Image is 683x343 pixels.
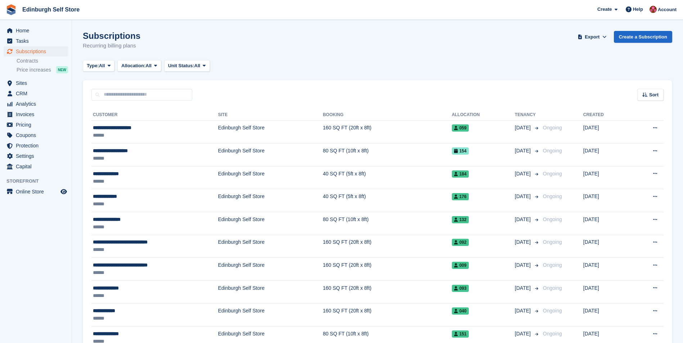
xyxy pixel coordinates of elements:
[543,308,562,314] span: Ongoing
[323,258,452,281] td: 160 SQ FT (20ft x 8ft)
[543,171,562,177] span: Ongoing
[614,31,672,43] a: Create a Subscription
[16,130,59,140] span: Coupons
[16,161,59,171] span: Capital
[452,124,469,132] span: 059
[218,109,323,121] th: Site
[218,235,323,258] td: Edinburgh Self Store
[452,170,469,178] span: 184
[452,193,469,200] span: 176
[16,141,59,151] span: Protection
[4,88,68,99] a: menu
[649,91,659,99] span: Sort
[19,4,82,15] a: Edinburgh Self Store
[17,67,51,73] span: Price increases
[4,120,68,130] a: menu
[4,26,68,36] a: menu
[452,330,469,338] span: 151
[4,109,68,119] a: menu
[583,109,630,121] th: Created
[99,62,105,69] span: All
[585,33,599,41] span: Export
[218,258,323,281] td: Edinburgh Self Store
[87,62,99,69] span: Type:
[515,124,532,132] span: [DATE]
[515,330,532,338] span: [DATE]
[543,239,562,245] span: Ongoing
[583,280,630,303] td: [DATE]
[121,62,145,69] span: Allocation:
[4,130,68,140] a: menu
[576,31,608,43] button: Export
[168,62,194,69] span: Unit Status:
[452,147,469,155] span: 154
[4,141,68,151] a: menu
[650,6,657,13] img: Lucy Michalec
[4,78,68,88] a: menu
[4,99,68,109] a: menu
[117,60,161,72] button: Allocation: All
[583,143,630,166] td: [DATE]
[452,109,515,121] th: Allocation
[16,46,59,56] span: Subscriptions
[16,151,59,161] span: Settings
[543,216,562,222] span: Ongoing
[218,166,323,189] td: Edinburgh Self Store
[59,187,68,196] a: Preview store
[4,187,68,197] a: menu
[218,189,323,212] td: Edinburgh Self Store
[452,216,469,223] span: 132
[515,109,540,121] th: Tenancy
[583,189,630,212] td: [DATE]
[543,148,562,154] span: Ongoing
[16,88,59,99] span: CRM
[6,178,72,185] span: Storefront
[91,109,218,121] th: Customer
[452,239,469,246] span: 092
[452,307,469,315] span: 040
[83,31,140,41] h1: Subscriptions
[218,120,323,143] td: Edinburgh Self Store
[515,170,532,178] span: [DATE]
[16,99,59,109] span: Analytics
[16,187,59,197] span: Online Store
[17,58,68,64] a: Contracts
[4,161,68,171] a: menu
[543,193,562,199] span: Ongoing
[16,36,59,46] span: Tasks
[218,212,323,235] td: Edinburgh Self Store
[323,212,452,235] td: 80 SQ FT (10ft x 8ft)
[583,212,630,235] td: [DATE]
[83,42,140,50] p: Recurring billing plans
[323,280,452,303] td: 160 SQ FT (20ft x 8ft)
[323,120,452,143] td: 160 SQ FT (20ft x 8ft)
[583,303,630,326] td: [DATE]
[515,284,532,292] span: [DATE]
[515,261,532,269] span: [DATE]
[583,235,630,258] td: [DATE]
[583,120,630,143] td: [DATE]
[323,303,452,326] td: 160 SQ FT (20ft x 8ft)
[543,262,562,268] span: Ongoing
[543,331,562,337] span: Ongoing
[583,166,630,189] td: [DATE]
[452,285,469,292] span: 093
[164,60,210,72] button: Unit Status: All
[515,307,532,315] span: [DATE]
[323,143,452,166] td: 80 SQ FT (10ft x 8ft)
[323,189,452,212] td: 40 SQ FT (5ft x 8ft)
[145,62,152,69] span: All
[452,262,469,269] span: 009
[597,6,612,13] span: Create
[218,303,323,326] td: Edinburgh Self Store
[83,60,114,72] button: Type: All
[56,66,68,73] div: NEW
[4,36,68,46] a: menu
[218,143,323,166] td: Edinburgh Self Store
[16,109,59,119] span: Invoices
[658,6,677,13] span: Account
[515,238,532,246] span: [DATE]
[543,125,562,131] span: Ongoing
[543,285,562,291] span: Ongoing
[515,147,532,155] span: [DATE]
